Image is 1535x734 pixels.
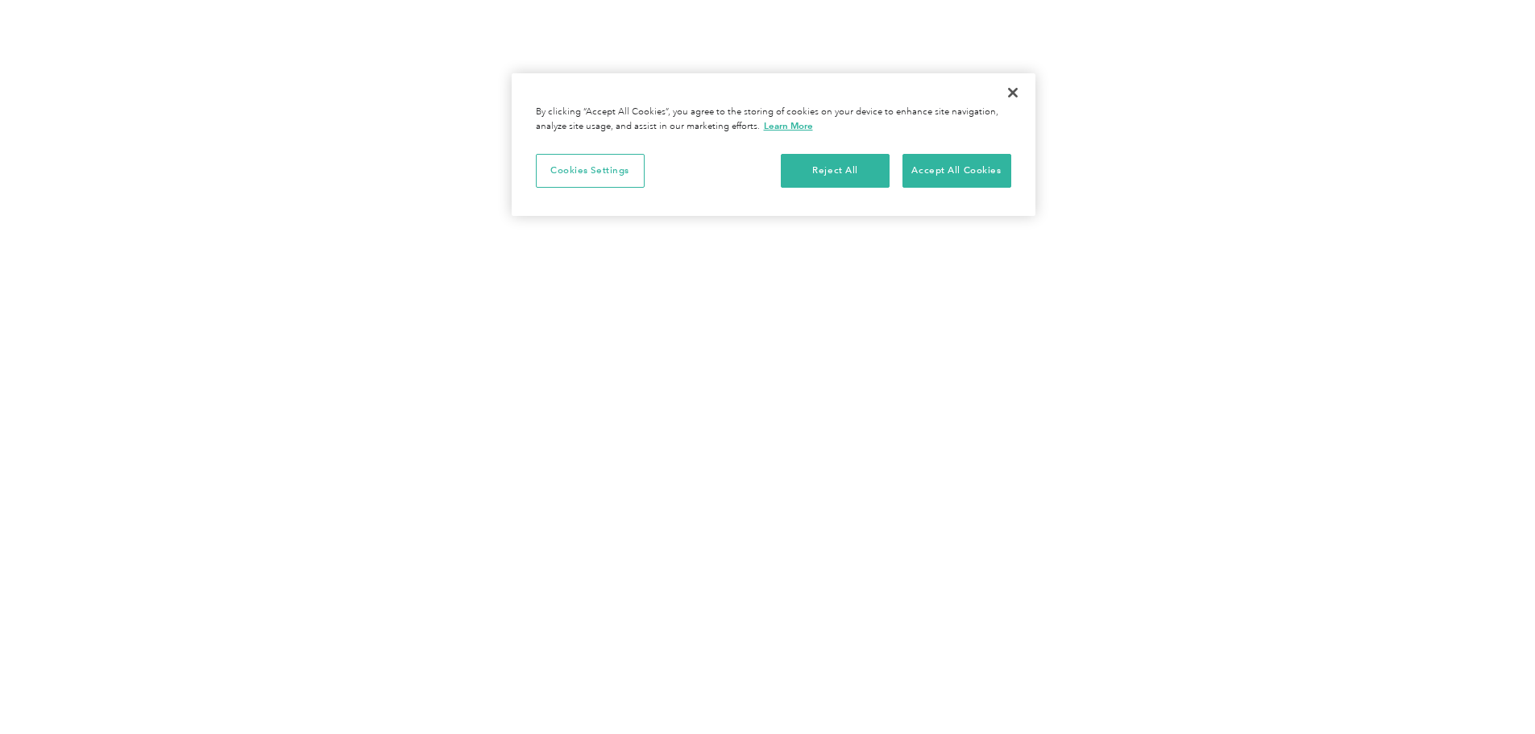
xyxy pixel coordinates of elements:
[512,73,1035,216] div: Privacy
[512,73,1035,216] div: Cookie banner
[536,106,1011,134] div: By clicking “Accept All Cookies”, you agree to the storing of cookies on your device to enhance s...
[995,75,1031,110] button: Close
[902,154,1011,188] button: Accept All Cookies
[536,154,645,188] button: Cookies Settings
[764,120,813,131] a: More information about your privacy, opens in a new tab
[781,154,890,188] button: Reject All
